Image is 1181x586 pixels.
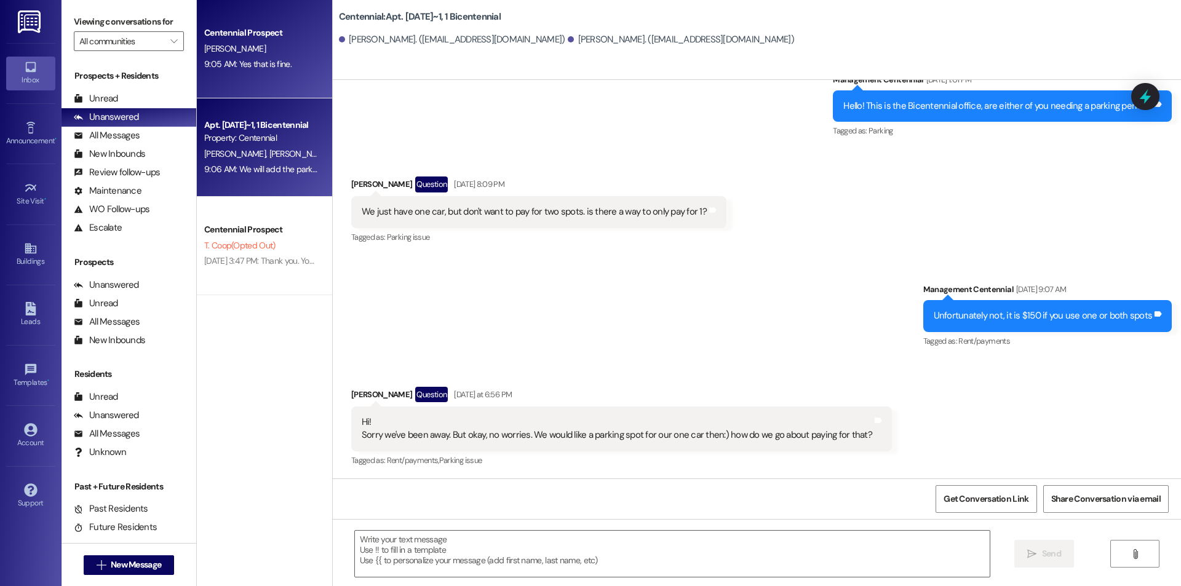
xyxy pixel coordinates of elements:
[923,73,972,86] div: [DATE] 1:01 PM
[6,238,55,271] a: Buildings
[923,332,1172,350] div: Tagged as:
[6,359,55,392] a: Templates •
[62,368,196,381] div: Residents
[869,125,893,136] span: Parking
[1013,283,1067,296] div: [DATE] 9:07 AM
[923,283,1172,300] div: Management Centennial
[351,228,726,246] div: Tagged as:
[111,558,161,571] span: New Message
[204,43,266,54] span: [PERSON_NAME]
[1027,549,1036,559] i: 
[74,279,139,291] div: Unanswered
[204,164,837,175] div: 9:06 AM: We will add the parking charge and agreement onto your account, you will just need to pa...
[18,10,43,33] img: ResiDesk Logo
[1051,493,1161,505] span: Share Conversation via email
[204,223,318,236] div: Centennial Prospect
[74,297,118,310] div: Unread
[1014,540,1074,568] button: Send
[204,148,269,159] span: [PERSON_NAME]
[351,387,892,406] div: [PERSON_NAME]
[74,203,149,216] div: WO Follow-ups
[934,309,1153,322] div: Unfortunately not, it is $150 if you use one or both spots
[351,176,726,196] div: [PERSON_NAME]
[74,521,157,534] div: Future Residents
[74,221,122,234] div: Escalate
[84,555,175,575] button: New Message
[74,334,145,347] div: New Inbounds
[62,480,196,493] div: Past + Future Residents
[74,166,160,179] div: Review follow-ups
[451,178,504,191] div: [DATE] 8:09 PM
[204,255,811,266] div: [DATE] 3:47 PM: Thank you. You will no longer receive texts from this thread. Please reply with '...
[170,36,177,46] i: 
[6,178,55,211] a: Site Visit •
[47,376,49,385] span: •
[55,135,57,143] span: •
[944,493,1028,505] span: Get Conversation Link
[79,31,164,51] input: All communities
[204,132,318,145] div: Property: Centennial
[339,33,565,46] div: [PERSON_NAME]. ([EMAIL_ADDRESS][DOMAIN_NAME])
[451,388,512,401] div: [DATE] at 6:56 PM
[74,184,141,197] div: Maintenance
[439,455,482,465] span: Parking issue
[1042,547,1061,560] span: Send
[74,148,145,160] div: New Inbounds
[204,58,292,69] div: 9:05 AM: Yes that is fine.
[415,176,448,192] div: Question
[6,298,55,331] a: Leads
[6,480,55,513] a: Support
[74,446,126,459] div: Unknown
[936,485,1036,513] button: Get Conversation Link
[6,419,55,453] a: Account
[387,232,430,242] span: Parking issue
[62,256,196,269] div: Prospects
[204,26,318,39] div: Centennial Prospect
[1043,485,1169,513] button: Share Conversation via email
[97,560,106,570] i: 
[6,57,55,90] a: Inbox
[269,148,330,159] span: [PERSON_NAME]
[74,502,148,515] div: Past Residents
[204,240,275,251] span: T. Coop (Opted Out)
[74,390,118,403] div: Unread
[74,315,140,328] div: All Messages
[1131,549,1140,559] i: 
[362,416,872,442] div: Hi! Sorry we've been away. But okay, no worries. We would like a parking spot for our one car the...
[339,10,501,23] b: Centennial: Apt. [DATE]~1, 1 Bicentennial
[568,33,794,46] div: [PERSON_NAME]. ([EMAIL_ADDRESS][DOMAIN_NAME])
[204,119,318,132] div: Apt. [DATE]~1, 1 Bicentennial
[74,111,139,124] div: Unanswered
[415,387,448,402] div: Question
[44,195,46,204] span: •
[843,100,1152,113] div: Hello! This is the Bicentennial office, are either of you needing a parking permit?
[62,69,196,82] div: Prospects + Residents
[833,73,1172,90] div: Management Centennial
[833,122,1172,140] div: Tagged as:
[74,129,140,142] div: All Messages
[351,451,892,469] div: Tagged as:
[958,336,1010,346] span: Rent/payments
[387,455,439,465] span: Rent/payments ,
[74,409,139,422] div: Unanswered
[74,427,140,440] div: All Messages
[74,92,118,105] div: Unread
[74,12,184,31] label: Viewing conversations for
[362,205,707,218] div: We just have one car, but don't want to pay for two spots. is there a way to only pay for 1?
